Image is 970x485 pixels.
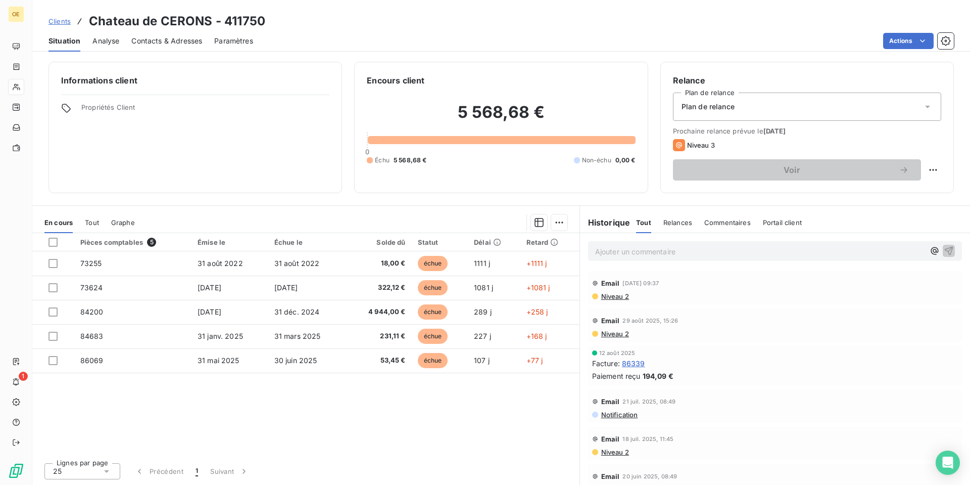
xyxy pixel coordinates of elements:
span: 12 août 2025 [599,350,636,356]
span: 31 mars 2025 [274,332,321,340]
span: 322,12 € [352,283,406,293]
span: Situation [48,36,80,46]
div: Délai [474,238,514,246]
span: 20 juin 2025, 08:49 [622,473,677,479]
button: Précédent [128,461,189,482]
span: 73255 [80,259,102,268]
span: 0,00 € [615,156,636,165]
span: 31 août 2022 [274,259,320,268]
h6: Informations client [61,74,329,86]
span: 30 juin 2025 [274,356,317,365]
span: 5 [147,238,156,247]
button: Voir [673,159,921,181]
span: 4 944,00 € [352,307,406,317]
span: [DATE] [274,283,298,292]
span: échue [418,353,448,368]
span: [DATE] [763,127,786,135]
span: 25 [53,466,62,476]
span: 84683 [80,332,104,340]
span: Niveau 2 [600,330,629,338]
img: Logo LeanPay [8,463,24,479]
span: 227 j [474,332,491,340]
h6: Historique [580,216,630,229]
span: En cours [44,218,73,227]
span: Facture : [592,358,620,369]
span: +77 j [526,356,543,365]
div: Statut [418,238,462,246]
div: Open Intercom Messenger [936,451,960,475]
div: Émise le [198,238,262,246]
span: Paiement reçu [592,371,641,381]
span: Email [601,317,620,325]
span: Niveau 2 [600,448,629,456]
span: 231,11 € [352,331,406,341]
span: 1 [19,372,28,381]
span: 31 janv. 2025 [198,332,243,340]
span: 31 mai 2025 [198,356,239,365]
span: 53,45 € [352,356,406,366]
span: échue [418,280,448,295]
div: Pièces comptables [80,238,185,247]
span: 31 déc. 2024 [274,307,320,316]
button: Actions [883,33,934,49]
span: Portail client [763,218,802,227]
span: [DATE] 09:37 [622,280,659,286]
span: 31 août 2022 [198,259,243,268]
span: +1111 j [526,259,547,268]
h6: Relance [673,74,941,86]
span: 107 j [474,356,490,365]
button: 1 [189,461,204,482]
span: 29 août 2025, 15:26 [622,318,678,324]
span: échue [418,329,448,344]
h3: Chateau de CERONS - 411750 [89,12,265,30]
span: 289 j [474,307,492,316]
span: 18,00 € [352,258,406,269]
span: 1081 j [474,283,493,292]
span: Paramètres [214,36,253,46]
span: +168 j [526,332,547,340]
span: Non-échu [582,156,611,165]
span: Voir [685,166,899,174]
span: 18 juil. 2025, 11:45 [622,436,673,442]
div: Échue le [274,238,340,246]
span: 1111 j [474,259,490,268]
span: échue [418,304,448,320]
span: 86069 [80,356,104,365]
div: OE [8,6,24,22]
span: Email [601,472,620,480]
span: Échu [375,156,390,165]
span: Graphe [111,218,135,227]
span: Email [601,279,620,287]
span: Contacts & Adresses [131,36,202,46]
span: +258 j [526,307,548,316]
span: Plan de relance [682,102,735,112]
span: Prochaine relance prévue le [673,127,941,135]
span: [DATE] [198,307,221,316]
h6: Encours client [367,74,424,86]
span: 86339 [622,358,645,369]
span: 84200 [80,307,104,316]
span: Tout [85,218,99,227]
span: Analyse [92,36,119,46]
span: 194,09 € [643,371,673,381]
div: Solde dû [352,238,406,246]
span: Tout [636,218,651,227]
a: Clients [48,16,71,26]
button: Suivant [204,461,255,482]
span: 5 568,68 € [394,156,427,165]
span: Propriétés Client [81,103,329,117]
div: Retard [526,238,573,246]
span: Niveau 3 [687,141,715,149]
span: [DATE] [198,283,221,292]
span: 73624 [80,283,103,292]
span: Commentaires [704,218,751,227]
span: Notification [600,411,638,419]
span: Clients [48,17,71,25]
span: Niveau 2 [600,292,629,300]
span: 1 [196,466,198,476]
span: échue [418,256,448,271]
span: Email [601,435,620,443]
span: Email [601,398,620,406]
span: 0 [365,148,369,156]
span: 21 juil. 2025, 08:49 [622,399,675,405]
